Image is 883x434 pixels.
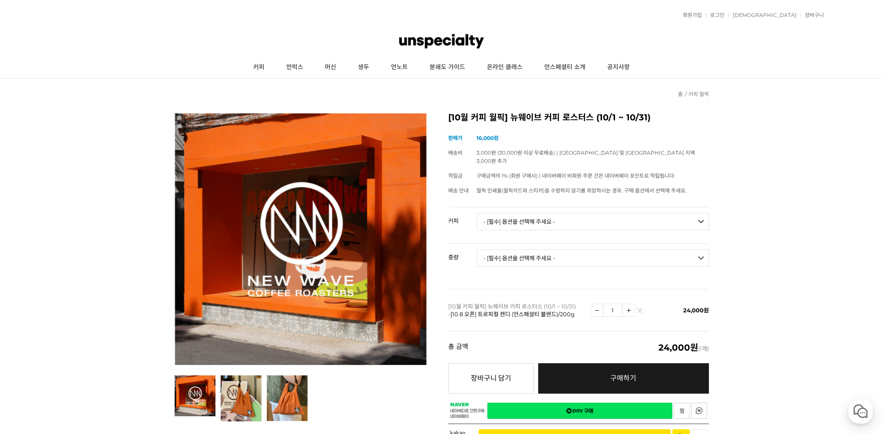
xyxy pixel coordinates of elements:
span: 판매가 [448,135,463,141]
a: 머신 [314,56,347,78]
a: 온라인 클래스 [476,56,533,78]
span: 홈 [27,288,33,295]
a: 공지사항 [596,56,641,78]
span: 구매하기 [610,374,636,382]
a: [DEMOGRAPHIC_DATA] [728,13,797,18]
span: 3,000원 (30,000원 이상 무료배송) | [GEOGRAPHIC_DATA] 및 [GEOGRAPHIC_DATA] 지역 3,000원 추가 [476,149,695,164]
em: 24,000원 [658,342,698,353]
span: 설정 [134,288,145,295]
a: 구매하기 [538,363,709,394]
a: 로그인 [706,13,724,18]
a: 회원가입 [678,13,702,18]
a: 설정 [112,275,167,297]
span: 배송 안내 [448,187,469,194]
a: 커피 [242,56,275,78]
img: 언스페셜티 몰 [399,28,483,54]
a: 새창 [487,403,672,419]
strong: 16,000원 [476,135,499,141]
a: 언노트 [380,56,419,78]
a: 홈 [3,275,57,297]
span: 24,000원 [683,307,709,314]
a: 분쇄도 가이드 [419,56,476,78]
span: [10.8 오픈] 트로피컬 캔디 (언스페셜티 블렌드)/200g [450,311,575,318]
a: 장바구니 [800,13,824,18]
span: 적립금 [448,172,463,179]
a: 커피 월픽 [688,91,709,97]
span: (1개) [658,343,709,352]
a: 홈 [678,91,683,97]
th: 커피 [448,207,476,227]
span: 대화 [79,289,90,296]
a: 새창 [691,403,707,419]
p: [10월 커피 월픽] 뉴웨이브 커피 로스터스 (10/1 ~ 10/31) - [448,302,586,318]
img: 수량증가 [622,304,635,316]
a: 언럭스 [275,56,314,78]
img: 삭제 [637,310,642,315]
h2: [10월 커피 월픽] 뉴웨이브 커피 로스터스 (10/1 ~ 10/31) [448,113,709,122]
a: 새창 [674,403,690,419]
a: 대화 [57,275,112,297]
a: 생두 [347,56,380,78]
th: 중량 [448,244,476,264]
a: 언스페셜티 소개 [533,56,596,78]
button: 장바구니 담기 [448,363,534,394]
span: 배송비 [448,149,463,156]
strong: 총 금액 [448,343,468,352]
img: [10월 커피 월픽] 뉴웨이브 커피 로스터스 (10/1 ~ 10/31) [175,113,427,365]
span: 월픽 인쇄물(월픽카드와 스티커)을 수령하지 않기를 희망하시는 경우, 구매 옵션에서 선택해 주세요. [476,187,687,194]
span: 구매금액의 1% (회원 구매시) | 네이버페이 비회원 주문 건은 네이버페이 포인트로 적립됩니다. [476,172,675,179]
img: 수량감소 [591,304,603,316]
